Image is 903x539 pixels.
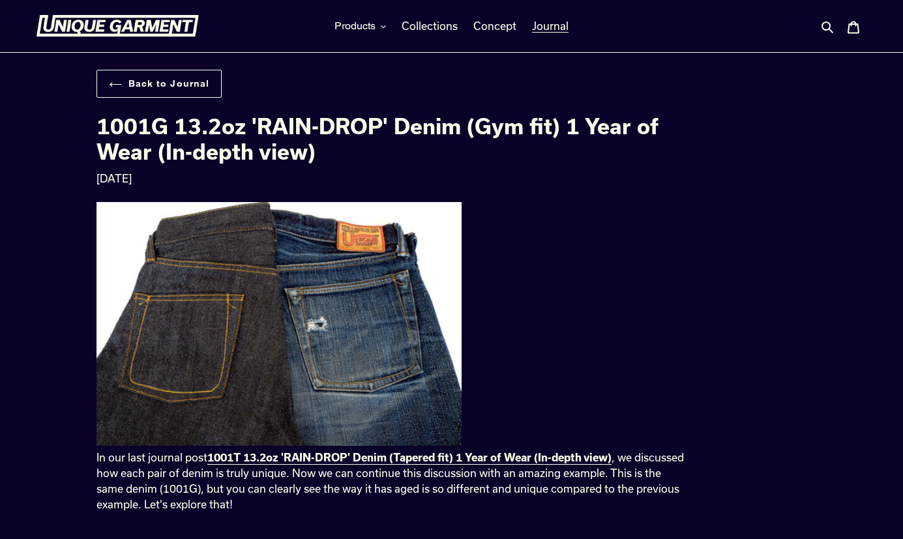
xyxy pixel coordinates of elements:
a: Collections [395,16,464,36]
p: In our last journal post , we discussed how each pair of denim is truly unique. Now we can contin... [96,202,685,512]
span: Collections [402,20,458,33]
span: Products [334,20,376,33]
a: Concept [467,16,523,36]
time: [DATE] [96,172,132,184]
a: Journal [526,16,575,36]
img: Unique Garment [36,15,199,37]
button: Products [328,16,392,36]
span: Journal [532,20,569,33]
a: 1001T 13.2oz 'RAIN-DROP' Denim (Tapered fit) 1 Year of Wear (In-depth view) [207,451,612,465]
span: Concept [473,20,516,33]
h1: 1001G 13.2oz 'RAIN-DROP' Denim (Gym fit) 1 Year of Wear (In-depth view) [96,113,685,164]
strong: 1001T 13.2oz 'RAIN-DROP' Denim (Tapered fit) 1 Year of Wear (In-depth view) [207,451,612,463]
a: Back to Journal [96,70,222,98]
